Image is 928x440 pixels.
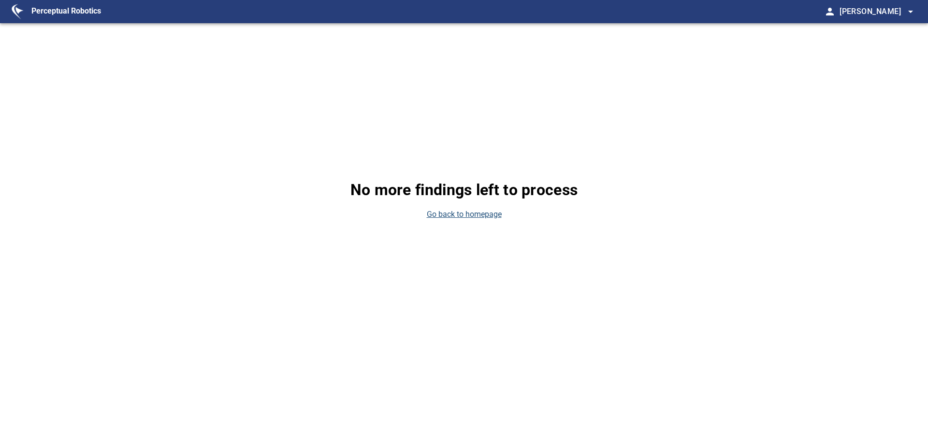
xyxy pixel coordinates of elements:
button: [PERSON_NAME] [836,2,916,21]
span: person [824,6,836,17]
figcaption: Perceptual Robotics [31,4,101,19]
p: No more findings left to process [350,178,578,201]
span: [PERSON_NAME] [840,5,916,18]
a: Go back to homepage [427,209,502,220]
span: arrow_drop_down [905,6,916,17]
